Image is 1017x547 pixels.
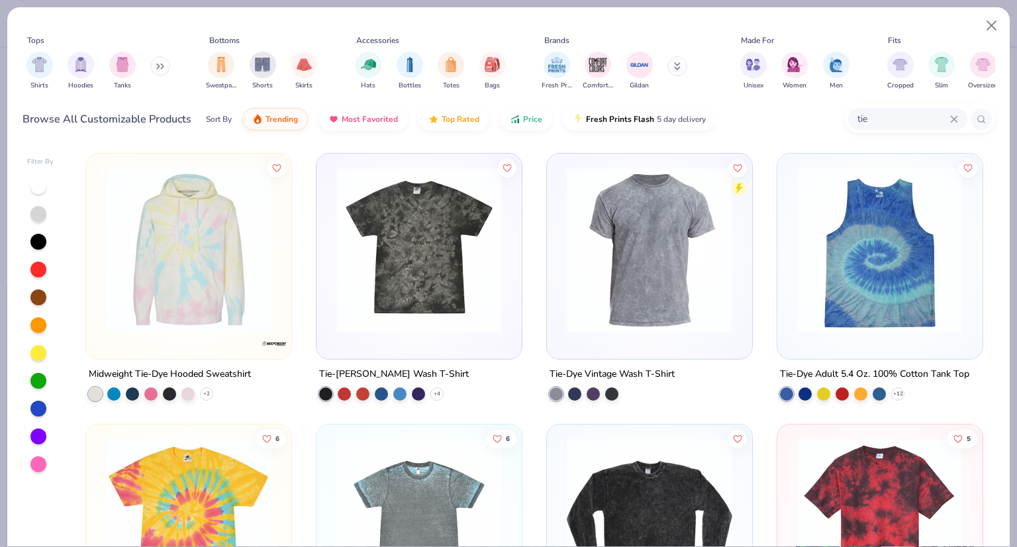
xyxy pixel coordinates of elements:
img: TopRated.gif [428,114,439,124]
button: Like [728,158,747,177]
img: Bottles Image [403,57,417,72]
div: filter for Slim [928,52,955,91]
div: filter for Hoodies [68,52,94,91]
img: 78a825e4-0653-4d23-a782-ee4c082cd3a8 [791,167,969,332]
button: Most Favorited [318,108,408,130]
span: Fresh Prints Flash [586,114,654,124]
button: Close [979,13,1004,38]
span: Totes [443,81,460,91]
span: Oversized [968,81,998,91]
div: filter for Totes [438,52,464,91]
img: Oversized Image [975,57,991,72]
div: filter for Comfort Colors [583,52,613,91]
button: filter button [26,52,53,91]
div: filter for Fresh Prints [542,52,572,91]
span: Most Favorited [342,114,398,124]
button: Price [500,108,552,130]
div: Tie-[PERSON_NAME] Wash T-Shirt [319,366,469,383]
span: Men [830,81,843,91]
button: filter button [206,52,236,91]
button: filter button [542,52,572,91]
span: Cropped [887,81,914,91]
button: Top Rated [418,108,489,130]
span: Fresh Prints [542,81,572,91]
button: filter button [887,52,914,91]
img: Fresh Prints Image [547,55,567,75]
button: Trending [242,108,308,130]
div: filter for Hats [355,52,381,91]
div: filter for Gildan [626,52,653,91]
span: + 2 [203,390,210,398]
span: Sweatpants [206,81,236,91]
button: Like [728,429,747,448]
img: Shirts Image [32,57,47,72]
div: filter for Women [781,52,808,91]
button: filter button [109,52,136,91]
button: filter button [626,52,653,91]
button: Like [268,158,287,177]
div: Bottoms [209,34,240,46]
button: Fresh Prints Flash5 day delivery [563,108,716,130]
div: Browse All Customizable Products [23,111,191,127]
div: filter for Bottles [397,52,423,91]
img: trending.gif [252,114,263,124]
input: Try "T-Shirt" [856,111,950,126]
button: Like [959,158,977,177]
span: Women [783,81,806,91]
span: + 4 [434,390,440,398]
div: Filter By [27,157,54,167]
button: filter button [781,52,808,91]
button: Like [256,429,287,448]
img: Unisex Image [746,57,761,72]
button: filter button [479,52,506,91]
img: most_fav.gif [328,114,339,124]
div: filter for Oversized [968,52,998,91]
span: Price [523,114,542,124]
div: filter for Shorts [250,52,276,91]
div: Tie-Dye Adult 5.4 Oz. 100% Cotton Tank Top [780,366,969,383]
img: Comfort Colors Image [588,55,608,75]
button: filter button [397,52,423,91]
span: Shirts [30,81,48,91]
span: Top Rated [442,114,479,124]
div: Made For [741,34,774,46]
img: Tanks Image [115,57,130,72]
button: filter button [740,52,767,91]
div: Midweight Tie-Dye Hooded Sweatshirt [89,366,251,383]
img: Sweatpants Image [214,57,228,72]
img: Men Image [829,57,844,72]
img: Skirts Image [297,57,312,72]
div: filter for Men [823,52,849,91]
div: Tops [27,34,44,46]
img: 97bd18bb-22f8-44be-9257-96949cb62248 [330,167,508,332]
img: Gildan Image [630,55,650,75]
span: Unisex [744,81,763,91]
img: Totes Image [444,57,458,72]
div: filter for Bags [479,52,506,91]
span: Skirts [295,81,313,91]
div: Accessories [356,34,399,46]
button: Like [947,429,977,448]
img: Women Image [787,57,802,72]
img: Shorts Image [255,57,270,72]
div: filter for Unisex [740,52,767,91]
img: Bags Image [485,57,499,72]
span: Gildan [630,81,649,91]
img: flash.gif [573,114,583,124]
img: Slim Image [934,57,949,72]
div: filter for Cropped [887,52,914,91]
button: filter button [438,52,464,91]
button: filter button [355,52,381,91]
button: filter button [968,52,998,91]
div: filter for Sweatpants [206,52,236,91]
button: filter button [928,52,955,91]
span: 6 [276,435,280,442]
span: + 12 [893,390,902,398]
span: Comfort Colors [583,81,613,91]
img: c865665c-bbed-4662-9434-bf7875efae22 [560,167,739,332]
img: Cropped Image [893,57,908,72]
img: eb672dd9-8012-47ce-904e-f068899c9f5f [99,167,278,332]
span: Bags [485,81,500,91]
div: Fits [888,34,901,46]
button: filter button [291,52,317,91]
